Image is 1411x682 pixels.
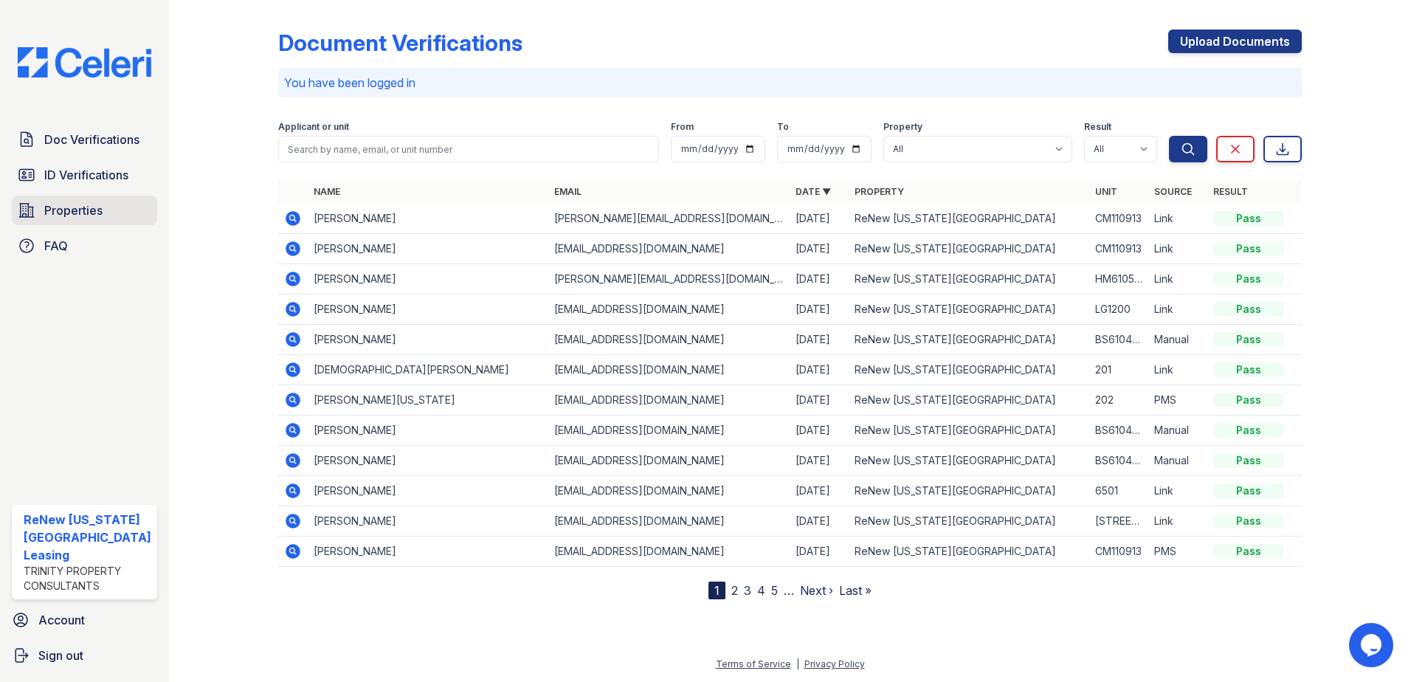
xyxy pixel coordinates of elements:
[731,583,738,598] a: 2
[12,231,157,261] a: FAQ
[6,641,163,670] a: Sign out
[1213,393,1284,407] div: Pass
[1089,264,1148,294] td: HM6105-014
[44,237,68,255] span: FAQ
[1213,186,1248,197] a: Result
[1148,416,1207,446] td: Manual
[278,136,660,162] input: Search by name, email, or unit number
[1095,186,1117,197] a: Unit
[308,294,549,325] td: [PERSON_NAME]
[849,537,1090,567] td: ReNew [US_STATE][GEOGRAPHIC_DATA]
[804,658,865,669] a: Privacy Policy
[308,264,549,294] td: [PERSON_NAME]
[1213,483,1284,498] div: Pass
[790,385,849,416] td: [DATE]
[24,511,151,564] div: ReNew [US_STATE][GEOGRAPHIC_DATA] Leasing
[548,264,790,294] td: [PERSON_NAME][EMAIL_ADDRESS][DOMAIN_NAME]
[1213,332,1284,347] div: Pass
[1089,325,1148,355] td: BS6104 203
[1213,453,1284,468] div: Pass
[855,186,904,197] a: Property
[548,294,790,325] td: [EMAIL_ADDRESS][DOMAIN_NAME]
[1089,204,1148,234] td: CM110913
[790,416,849,446] td: [DATE]
[757,583,765,598] a: 4
[308,506,549,537] td: [PERSON_NAME]
[278,121,349,133] label: Applicant or unit
[284,74,1297,92] p: You have been logged in
[1213,241,1284,256] div: Pass
[790,446,849,476] td: [DATE]
[1213,302,1284,317] div: Pass
[38,647,83,664] span: Sign out
[548,446,790,476] td: [EMAIL_ADDRESS][DOMAIN_NAME]
[308,234,549,264] td: [PERSON_NAME]
[1148,325,1207,355] td: Manual
[790,506,849,537] td: [DATE]
[1089,234,1148,264] td: CM110913
[1349,623,1396,667] iframe: chat widget
[1148,537,1207,567] td: PMS
[6,605,163,635] a: Account
[308,537,549,567] td: [PERSON_NAME]
[1089,355,1148,385] td: 201
[1148,234,1207,264] td: Link
[1213,423,1284,438] div: Pass
[883,121,922,133] label: Property
[849,264,1090,294] td: ReNew [US_STATE][GEOGRAPHIC_DATA]
[548,325,790,355] td: [EMAIL_ADDRESS][DOMAIN_NAME]
[784,582,794,599] span: …
[1089,446,1148,476] td: BS6104 203
[790,264,849,294] td: [DATE]
[849,416,1090,446] td: ReNew [US_STATE][GEOGRAPHIC_DATA]
[849,476,1090,506] td: ReNew [US_STATE][GEOGRAPHIC_DATA]
[1213,362,1284,377] div: Pass
[44,131,139,148] span: Doc Verifications
[1148,476,1207,506] td: Link
[314,186,340,197] a: Name
[548,204,790,234] td: [PERSON_NAME][EMAIL_ADDRESS][DOMAIN_NAME]
[12,125,157,154] a: Doc Verifications
[771,583,778,598] a: 5
[790,294,849,325] td: [DATE]
[671,121,694,133] label: From
[548,476,790,506] td: [EMAIL_ADDRESS][DOMAIN_NAME]
[716,658,791,669] a: Terms of Service
[849,446,1090,476] td: ReNew [US_STATE][GEOGRAPHIC_DATA]
[308,204,549,234] td: [PERSON_NAME]
[849,506,1090,537] td: ReNew [US_STATE][GEOGRAPHIC_DATA]
[548,537,790,567] td: [EMAIL_ADDRESS][DOMAIN_NAME]
[1148,506,1207,537] td: Link
[777,121,789,133] label: To
[1148,294,1207,325] td: Link
[744,583,751,598] a: 3
[790,204,849,234] td: [DATE]
[839,583,872,598] a: Last »
[1089,385,1148,416] td: 202
[1148,355,1207,385] td: Link
[1089,537,1148,567] td: CM110913
[548,355,790,385] td: [EMAIL_ADDRESS][DOMAIN_NAME]
[1089,476,1148,506] td: 6501
[308,476,549,506] td: [PERSON_NAME]
[1213,272,1284,286] div: Pass
[1089,294,1148,325] td: LG1200
[1084,121,1111,133] label: Result
[1148,385,1207,416] td: PMS
[849,294,1090,325] td: ReNew [US_STATE][GEOGRAPHIC_DATA]
[38,611,85,629] span: Account
[796,186,831,197] a: Date ▼
[308,446,549,476] td: [PERSON_NAME]
[1213,544,1284,559] div: Pass
[1154,186,1192,197] a: Source
[548,385,790,416] td: [EMAIL_ADDRESS][DOMAIN_NAME]
[548,234,790,264] td: [EMAIL_ADDRESS][DOMAIN_NAME]
[849,325,1090,355] td: ReNew [US_STATE][GEOGRAPHIC_DATA]
[1089,416,1148,446] td: BS6104 203
[554,186,582,197] a: Email
[849,385,1090,416] td: ReNew [US_STATE][GEOGRAPHIC_DATA]
[1213,211,1284,226] div: Pass
[24,564,151,593] div: Trinity Property Consultants
[278,30,522,56] div: Document Verifications
[849,204,1090,234] td: ReNew [US_STATE][GEOGRAPHIC_DATA]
